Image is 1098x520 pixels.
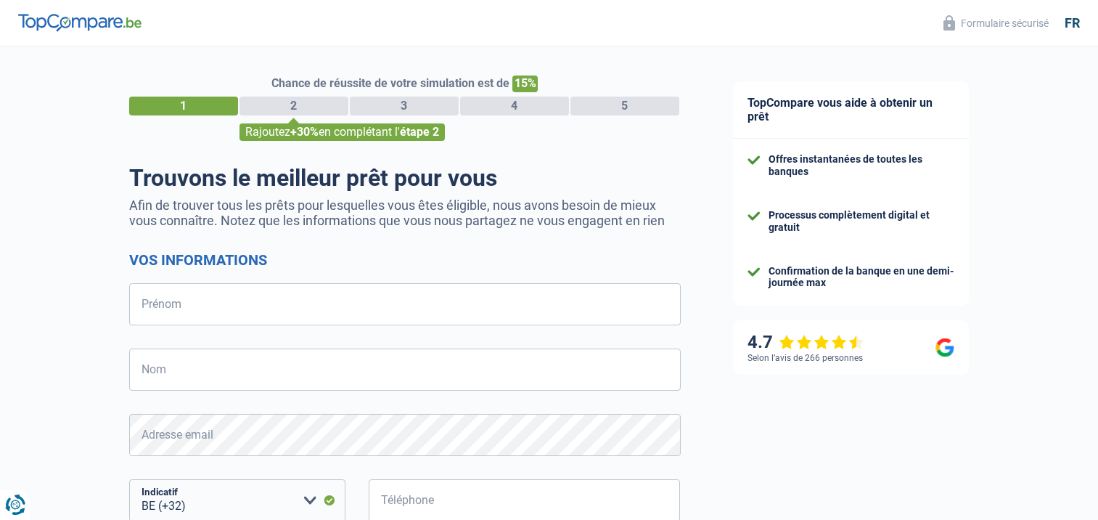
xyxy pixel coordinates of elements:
[290,125,319,139] span: +30%
[239,123,445,141] div: Rajoutez en complétant l'
[769,265,954,290] div: Confirmation de la banque en une demi-journée max
[129,97,238,115] div: 1
[129,251,681,269] h2: Vos informations
[460,97,569,115] div: 4
[1065,15,1080,31] div: fr
[350,97,459,115] div: 3
[747,332,864,353] div: 4.7
[769,153,954,178] div: Offres instantanées de toutes les banques
[400,125,439,139] span: étape 2
[570,97,679,115] div: 5
[769,209,954,234] div: Processus complètement digital et gratuit
[271,76,509,90] span: Chance de réussite de votre simulation est de
[747,353,863,363] div: Selon l’avis de 266 personnes
[129,164,681,192] h1: Trouvons le meilleur prêt pour vous
[18,14,142,31] img: TopCompare Logo
[935,11,1057,35] button: Formulaire sécurisé
[239,97,348,115] div: 2
[733,81,969,139] div: TopCompare vous aide à obtenir un prêt
[129,198,681,228] p: Afin de trouver tous les prêts pour lesquelles vous êtes éligible, nous avons besoin de mieux vou...
[512,76,538,92] span: 15%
